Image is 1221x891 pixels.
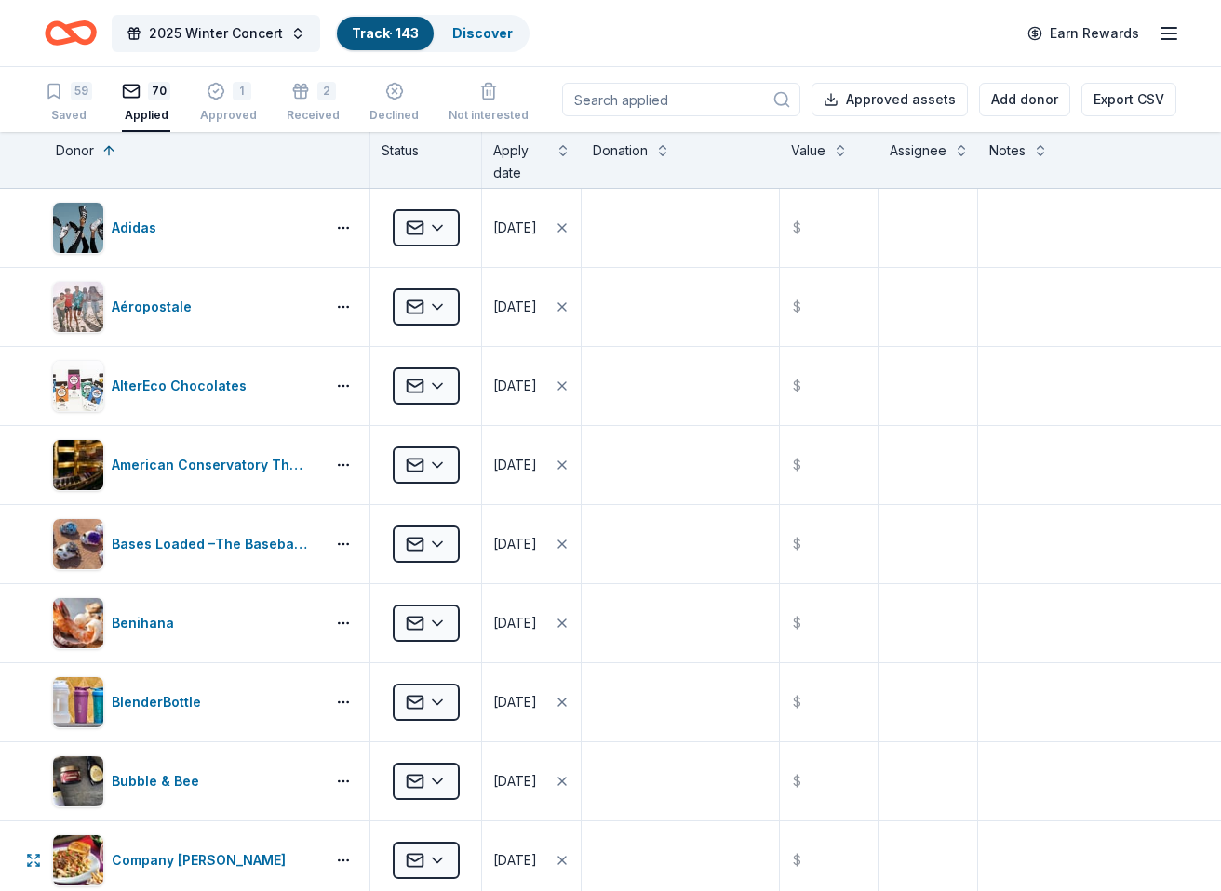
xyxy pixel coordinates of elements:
div: AlterEco Chocolates [112,375,254,397]
button: Image for Bubble & BeeBubble & Bee [52,755,317,807]
button: [DATE] [482,189,581,267]
div: Saved [45,108,92,123]
div: 70 [148,82,170,100]
button: Approved assets [812,83,968,116]
div: Bubble & Bee [112,770,207,792]
button: Image for AlterEco ChocolatesAlterEco Chocolates [52,360,317,412]
button: Add donor [979,83,1070,116]
button: 70Applied [122,74,170,132]
button: Declined [369,74,419,132]
button: Track· 143Discover [335,15,530,52]
button: 1Approved [200,74,257,132]
div: [DATE] [493,849,537,871]
div: Donation [593,140,648,162]
img: Image for Company Brinker [53,835,103,885]
img: Image for Adidas [53,203,103,253]
div: Applied [122,108,170,123]
div: Received [287,108,340,123]
div: [DATE] [493,375,537,397]
button: Image for AdidasAdidas [52,202,317,254]
button: Image for American Conservatory TheaterAmerican Conservatory Theater [52,439,317,491]
button: Export CSV [1081,83,1176,116]
img: Image for BlenderBottle [53,677,103,727]
div: Assignee [890,140,946,162]
div: [DATE] [493,533,537,555]
div: [DATE] [493,454,537,476]
div: BlenderBottle [112,691,208,713]
button: [DATE] [482,663,581,741]
div: 59 [71,82,92,100]
div: Company [PERSON_NAME] [112,849,293,871]
div: Adidas [112,217,164,239]
button: Image for Company BrinkerCompany [PERSON_NAME] [52,834,317,886]
div: 2 [317,82,336,100]
button: Image for BenihanaBenihana [52,597,317,649]
button: 2Received [287,74,340,132]
div: Aéropostale [112,296,199,318]
div: 1 [233,82,251,100]
div: [DATE] [493,612,537,634]
div: Notes [989,140,1026,162]
button: Image for BlenderBottleBlenderBottle [52,676,317,728]
button: [DATE] [482,742,581,820]
img: Image for Bases Loaded –The Baseball and Softball Superstore [53,519,103,569]
button: 59Saved [45,74,92,132]
div: Value [791,140,825,162]
div: [DATE] [493,770,537,792]
input: Search applied [562,83,800,116]
div: Donor [56,140,94,162]
div: Approved [200,108,257,123]
div: American Conservatory Theater [112,454,317,476]
span: 2025 Winter Concert [149,22,283,45]
button: Image for AéropostaleAéropostale [52,281,317,333]
button: Image for Bases Loaded –The Baseball and Softball SuperstoreBases Loaded –The Baseball and Softba... [52,518,317,570]
img: Image for Benihana [53,598,103,648]
button: [DATE] [482,584,581,662]
button: [DATE] [482,505,581,583]
button: [DATE] [482,426,581,504]
button: [DATE] [482,268,581,346]
img: Image for Bubble & Bee [53,756,103,806]
div: Not interested [449,108,529,123]
div: Bases Loaded –The Baseball and Softball Superstore [112,533,317,555]
img: Image for American Conservatory Theater [53,440,103,490]
button: [DATE] [482,347,581,425]
button: 2025 Winter Concert [112,15,320,52]
button: Not interested [449,74,529,132]
div: Declined [369,108,419,123]
div: [DATE] [493,217,537,239]
div: Apply date [493,140,548,184]
div: [DATE] [493,691,537,713]
a: Track· 143 [352,25,419,41]
img: Image for AlterEco Chocolates [53,361,103,411]
a: Discover [452,25,513,41]
div: Benihana [112,612,181,634]
img: Image for Aéropostale [53,282,103,332]
div: Status [370,132,482,188]
a: Earn Rewards [1016,17,1150,50]
div: [DATE] [493,296,537,318]
a: Home [45,11,97,55]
